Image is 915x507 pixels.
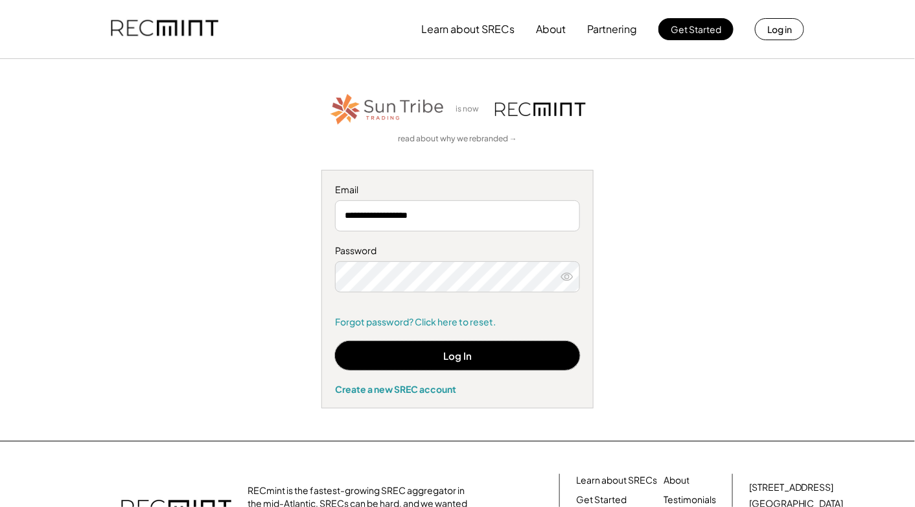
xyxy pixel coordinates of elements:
a: Forgot password? Click here to reset. [335,316,580,329]
div: Create a new SREC account [335,383,580,395]
button: Log In [335,341,580,370]
button: Log in [755,18,804,40]
button: Learn about SRECs [421,16,515,42]
div: Password [335,244,580,257]
button: Partnering [587,16,637,42]
a: Learn about SRECs [576,474,657,487]
img: STT_Horizontal_Logo%2B-%2BColor.png [329,91,446,127]
a: About [664,474,689,487]
a: Get Started [576,493,627,506]
img: recmint-logotype%403x.png [495,102,586,116]
div: Email [335,183,580,196]
button: Get Started [658,18,734,40]
div: [STREET_ADDRESS] [749,481,834,494]
div: is now [452,104,489,115]
img: recmint-logotype%403x.png [111,7,218,51]
a: Testimonials [664,493,716,506]
button: About [536,16,566,42]
a: read about why we rebranded → [398,134,517,145]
